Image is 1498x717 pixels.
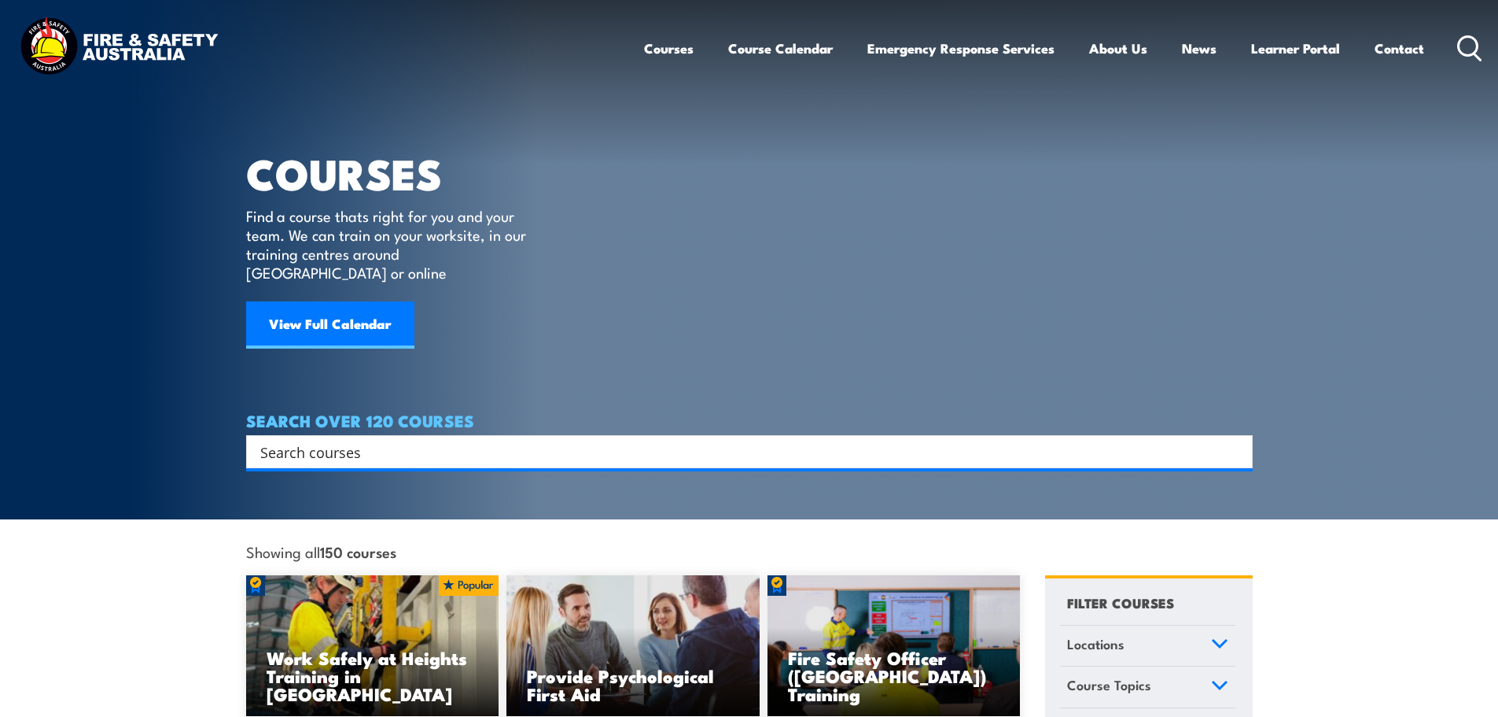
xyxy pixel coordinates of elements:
img: Work Safely at Heights Training (1) [246,575,499,717]
a: Provide Psychological First Aid [506,575,760,717]
a: News [1182,28,1216,69]
p: Find a course thats right for you and your team. We can train on your worksite, in our training c... [246,206,533,282]
h4: SEARCH OVER 120 COURSES [246,412,1253,429]
h3: Provide Psychological First Aid [527,667,739,703]
h1: COURSES [246,154,549,191]
a: Emergency Response Services [867,28,1054,69]
a: Course Topics [1060,667,1235,708]
h3: Work Safely at Heights Training in [GEOGRAPHIC_DATA] [267,649,479,703]
a: Learner Portal [1251,28,1340,69]
a: View Full Calendar [246,301,414,349]
h4: FILTER COURSES [1067,592,1174,613]
input: Search input [260,440,1218,464]
a: Work Safely at Heights Training in [GEOGRAPHIC_DATA] [246,575,499,717]
span: Showing all [246,543,396,560]
span: Locations [1067,634,1124,655]
a: Courses [644,28,694,69]
form: Search form [263,441,1221,463]
strong: 150 courses [320,541,396,562]
h3: Fire Safety Officer ([GEOGRAPHIC_DATA]) Training [788,649,1000,703]
a: Locations [1060,626,1235,667]
a: Contact [1375,28,1424,69]
a: About Us [1089,28,1147,69]
a: Course Calendar [728,28,833,69]
img: Mental Health First Aid Training Course from Fire & Safety Australia [506,575,760,717]
button: Search magnifier button [1225,441,1247,463]
img: Fire Safety Advisor [767,575,1021,717]
a: Fire Safety Officer ([GEOGRAPHIC_DATA]) Training [767,575,1021,717]
span: Course Topics [1067,674,1151,696]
